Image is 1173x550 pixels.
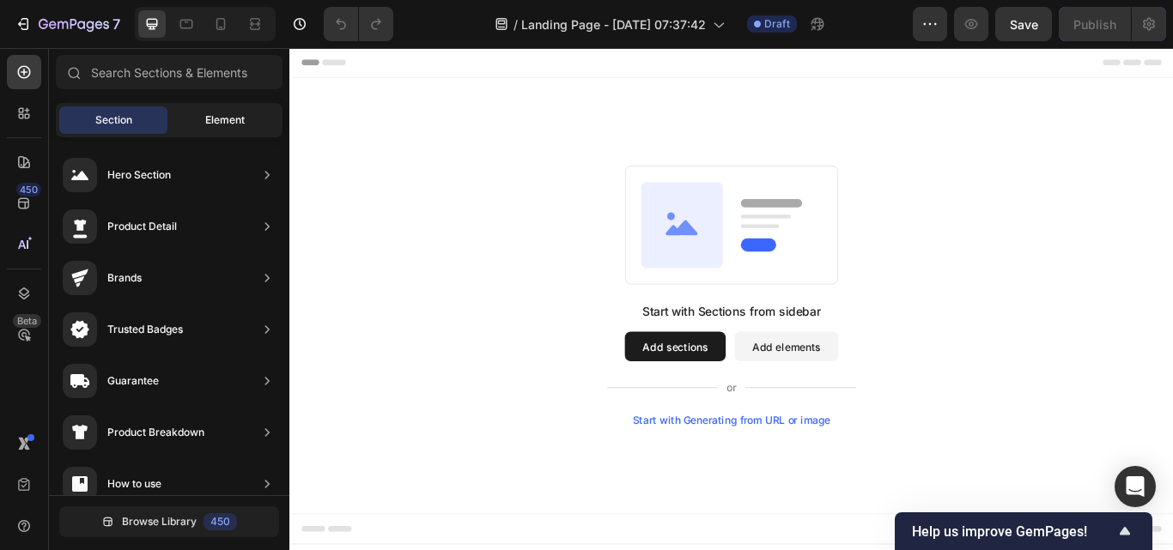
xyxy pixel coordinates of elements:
[107,321,183,338] div: Trusted Badges
[204,513,237,530] div: 450
[107,372,159,390] div: Guarantee
[912,523,1115,540] span: Help us improve GemPages!
[56,55,283,89] input: Search Sections & Elements
[1010,17,1038,32] span: Save
[1059,7,1131,41] button: Publish
[995,7,1052,41] button: Save
[107,269,142,287] div: Brands
[95,112,132,128] span: Section
[107,218,177,235] div: Product Detail
[13,314,41,328] div: Beta
[122,514,197,529] span: Browse Library
[1073,15,1116,33] div: Publish
[289,48,1173,550] iframe: Design area
[59,506,279,537] button: Browse Library450
[1115,466,1156,507] div: Open Intercom Messenger
[411,297,619,317] div: Start with Sections from sidebar
[107,424,204,441] div: Product Breakdown
[107,166,171,184] div: Hero Section
[205,112,245,128] span: Element
[107,475,161,493] div: How to use
[400,427,631,441] div: Start with Generating from URL or image
[764,16,790,32] span: Draft
[521,15,706,33] span: Landing Page - [DATE] 07:37:42
[112,14,120,34] p: 7
[324,7,393,41] div: Undo/Redo
[7,7,128,41] button: 7
[391,331,508,366] button: Add sections
[16,183,41,196] div: 450
[514,15,518,33] span: /
[912,521,1135,541] button: Show survey - Help us improve GemPages!
[519,331,640,366] button: Add elements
